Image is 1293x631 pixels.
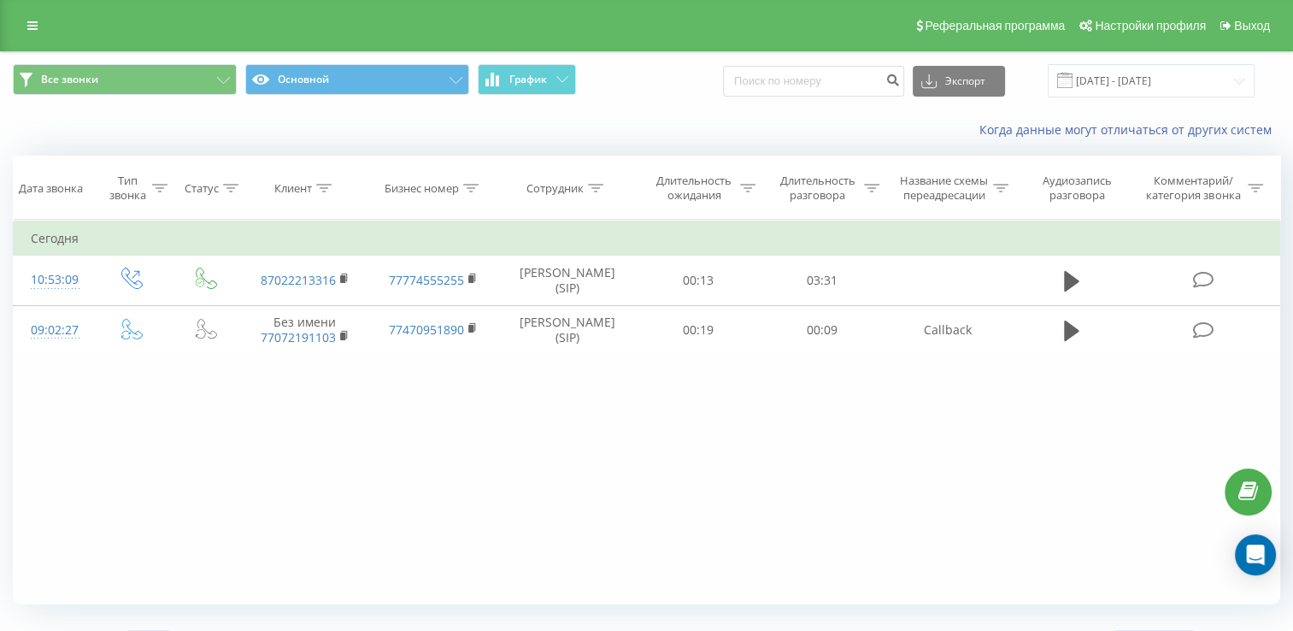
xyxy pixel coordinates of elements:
[760,305,884,355] td: 00:09
[498,305,637,355] td: [PERSON_NAME] (SIP)
[526,181,584,196] div: Сотрудник
[1143,174,1243,203] div: Комментарий/категория звонка
[389,272,464,288] a: 77774555255
[31,263,75,297] div: 10:53:09
[498,256,637,305] td: [PERSON_NAME] (SIP)
[652,174,737,203] div: Длительность ожидания
[775,174,860,203] div: Длительность разговора
[1028,174,1127,203] div: Аудиозапись разговора
[979,121,1280,138] a: Когда данные могут отличаться от других систем
[760,256,884,305] td: 03:31
[14,221,1280,256] td: Сегодня
[19,181,83,196] div: Дата звонка
[925,19,1065,32] span: Реферальная программа
[274,181,312,196] div: Клиент
[261,329,336,345] a: 77072191103
[41,73,98,86] span: Все звонки
[1095,19,1206,32] span: Настройки профиля
[31,314,75,347] div: 09:02:27
[108,174,148,203] div: Тип звонка
[389,321,464,338] a: 77470951890
[1234,19,1270,32] span: Выход
[509,74,547,86] span: График
[478,64,576,95] button: График
[385,181,459,196] div: Бизнес номер
[1235,534,1276,575] div: Open Intercom Messenger
[241,305,369,355] td: Без имени
[899,174,989,203] div: Название схемы переадресации
[913,66,1005,97] button: Экспорт
[261,272,336,288] a: 87022213316
[637,305,761,355] td: 00:19
[245,64,469,95] button: Основной
[637,256,761,305] td: 00:13
[723,66,904,97] input: Поиск по номеру
[13,64,237,95] button: Все звонки
[884,305,1012,355] td: Callback
[185,181,219,196] div: Статус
